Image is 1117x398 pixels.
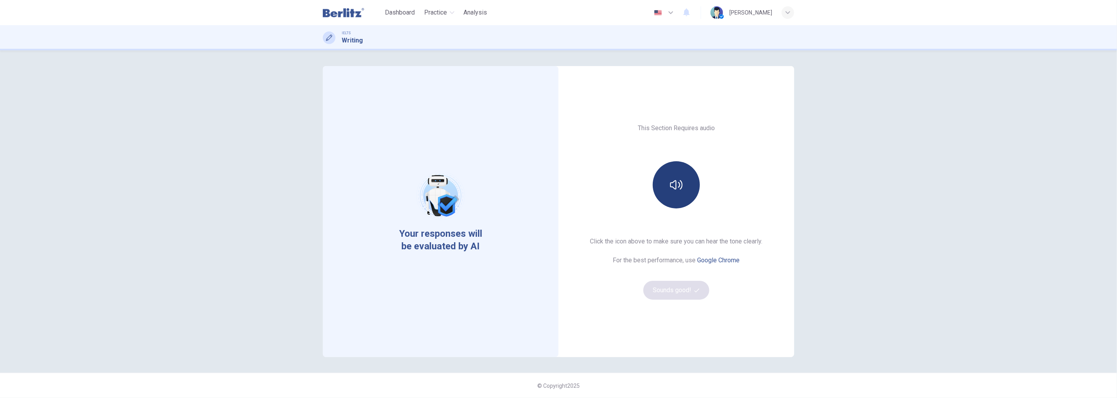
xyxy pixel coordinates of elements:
button: Analysis [461,6,491,20]
h6: This Section Requires audio [638,123,715,133]
img: en [653,10,663,16]
div: [PERSON_NAME] [729,8,772,17]
img: Profile picture [710,6,723,19]
span: Your responses will be evaluated by AI [393,227,489,252]
a: Google Chrome [698,256,740,264]
img: Berlitz Latam logo [323,5,364,20]
h6: For the best performance, use [613,256,740,265]
img: robot icon [416,171,465,221]
h6: Click the icon above to make sure you can hear the tone clearly. [590,237,763,246]
button: Practice [421,6,458,20]
span: Practice [425,8,447,17]
span: Analysis [464,8,487,17]
a: Berlitz Latam logo [323,5,382,20]
button: Dashboard [382,6,418,20]
h1: Writing [342,36,363,45]
span: © Copyright 2025 [537,383,580,389]
span: Dashboard [385,8,415,17]
span: IELTS [342,30,351,36]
